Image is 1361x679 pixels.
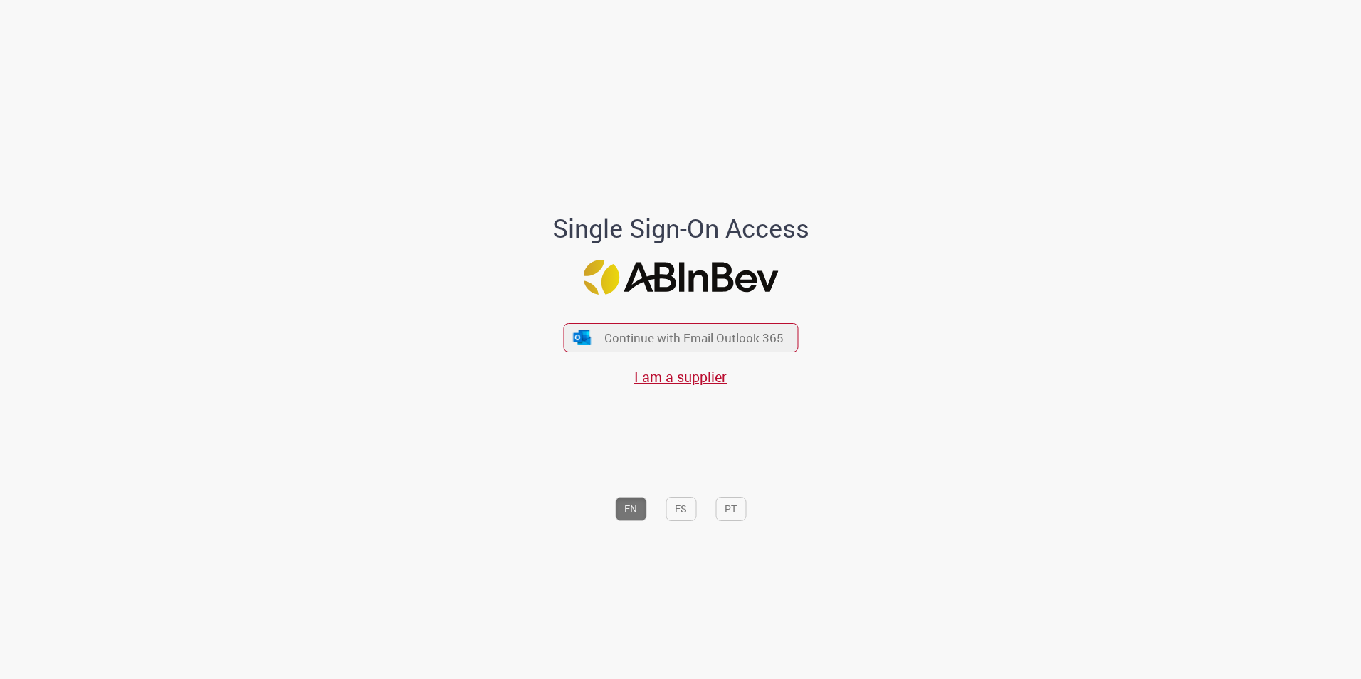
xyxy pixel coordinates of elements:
[615,497,646,521] button: EN
[666,497,696,521] button: ES
[483,214,878,243] h1: Single Sign-On Access
[572,330,592,344] img: ícone Azure/Microsoft 360
[634,367,727,386] a: I am a supplier
[715,497,746,521] button: PT
[583,260,778,295] img: Logo ABInBev
[604,330,784,346] span: Continue with Email Outlook 365
[563,323,798,352] button: ícone Azure/Microsoft 360 Continue with Email Outlook 365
